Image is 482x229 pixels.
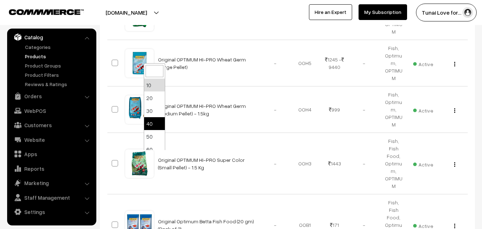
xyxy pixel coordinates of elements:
td: 1245 - 9440 [320,40,349,86]
a: Reviews & Ratings [23,80,94,88]
td: 999 [320,86,349,133]
td: OOH5 [290,40,320,86]
a: Apps [9,148,94,160]
td: 1443 [320,133,349,194]
td: OOH4 [290,86,320,133]
a: Marketing [9,176,94,189]
li: 60 [144,143,165,156]
td: - [349,133,379,194]
button: [DOMAIN_NAME] [81,4,172,21]
a: Original OPTIMUM HI-PRO Wheat Germ (Medium Pellet) - 1.5kg [158,103,246,116]
a: Original OPTIMUM HI-PRO Super Color (Small Pellet) - 1.5 Kg [158,157,245,170]
td: - [349,40,379,86]
a: Original OPTIMUM HI-PRO Wheat Germ (Large Pellet) [158,56,246,70]
a: Staff Management [9,191,94,204]
a: Products [23,53,94,60]
img: Menu [454,224,455,228]
span: Active [413,105,433,114]
img: user [462,7,473,18]
li: 10 [144,79,165,91]
a: Categories [23,43,94,51]
img: Menu [454,108,455,113]
a: My Subscription [359,4,407,20]
a: Hire an Expert [309,4,352,20]
td: - [261,86,290,133]
td: Fish, Fish Food, Optimum, OPTIMUM [379,133,409,194]
a: Catalog [9,31,94,44]
span: Active [413,59,433,68]
a: Product Groups [23,62,94,69]
a: Website [9,133,94,146]
td: Fish, Optimum, OPTIMUM [379,86,409,133]
a: Settings [9,205,94,218]
li: 40 [144,117,165,130]
a: Product Filters [23,71,94,79]
img: COMMMERCE [9,9,84,15]
td: OOH3 [290,133,320,194]
td: - [349,86,379,133]
a: Reports [9,162,94,175]
td: - [261,133,290,194]
a: Customers [9,119,94,131]
li: 50 [144,130,165,143]
a: Orders [9,90,94,103]
a: WebPOS [9,104,94,117]
li: 30 [144,104,165,117]
img: Menu [454,162,455,167]
span: Active [413,159,433,168]
button: Tunai Love for… [416,4,477,21]
li: 20 [144,91,165,104]
img: Menu [454,62,455,66]
td: - [261,40,290,86]
td: Fish, Optimum, OPTIMUM [379,40,409,86]
a: COMMMERCE [9,7,71,16]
